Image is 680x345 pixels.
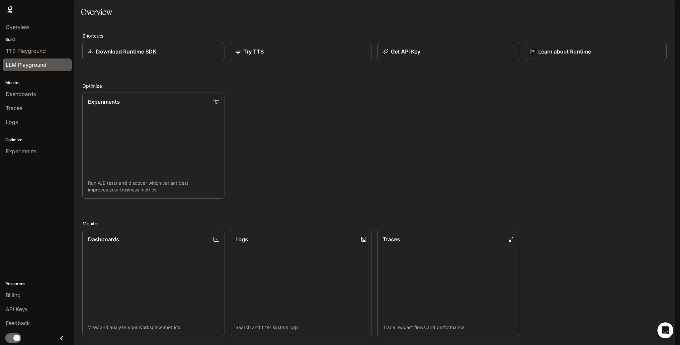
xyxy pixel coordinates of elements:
a: ExperimentsRun A/B tests and discover which variant best improves your business metrics [82,92,224,199]
h2: Optimize [82,82,667,89]
p: Get API Key [391,48,420,56]
a: Learn about Runtime [525,42,667,61]
p: Trace request flows and performance [383,324,514,331]
p: Dashboards [88,235,119,243]
p: Learn about Runtime [538,48,591,56]
p: Search and filter system logs [235,324,366,331]
a: TracesTrace request flows and performance [377,230,519,336]
div: Open Intercom Messenger [657,322,673,338]
p: Download Runtime SDK [96,48,156,56]
button: Get API Key [377,42,519,61]
a: Download Runtime SDK [82,42,224,61]
p: Logs [235,235,248,243]
p: Traces [383,235,400,243]
p: View and analyze your workspace metrics [88,324,219,331]
p: Try TTS [243,48,264,56]
p: Run A/B tests and discover which variant best improves your business metrics [88,180,219,193]
a: LogsSearch and filter system logs [230,230,372,336]
h2: Monitor [82,220,667,227]
a: Try TTS [230,42,372,61]
p: Experiments [88,98,120,106]
h2: Shortcuts [82,32,667,39]
h1: Overview [81,5,112,19]
a: DashboardsView and analyze your workspace metrics [82,230,224,336]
